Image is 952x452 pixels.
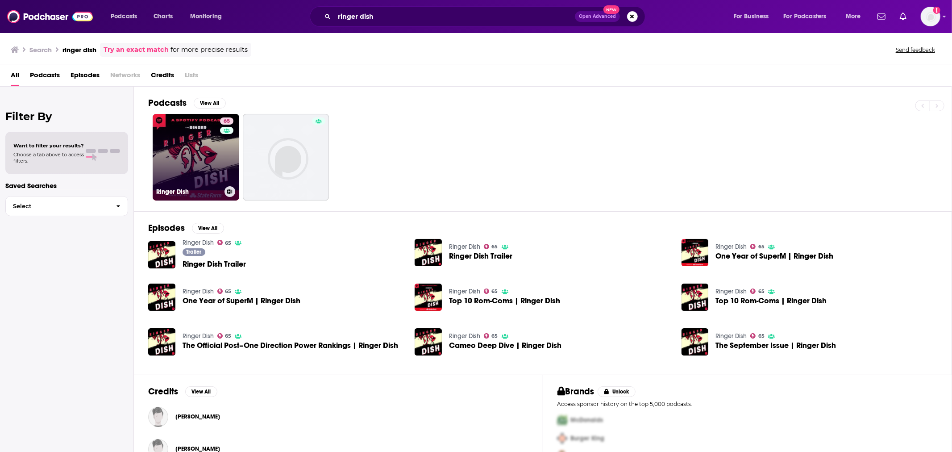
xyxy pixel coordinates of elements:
[148,284,175,311] img: One Year of SuperM | Ringer Dish
[225,289,231,293] span: 65
[62,46,96,54] h3: ringer dish
[682,284,709,311] img: Top 10 Rom-Coms | Ringer Dish
[175,413,220,420] span: [PERSON_NAME]
[449,297,560,305] a: Top 10 Rom-Coms | Ringer Dish
[148,97,187,109] h2: Podcasts
[598,386,636,397] button: Unlock
[148,407,168,427] img: Liz Kelly
[184,9,233,24] button: open menu
[5,181,128,190] p: Saved Searches
[715,297,827,305] a: Top 10 Rom-Coms | Ringer Dish
[148,402,528,431] button: Liz KellyLiz Kelly
[750,244,765,249] a: 65
[148,222,185,234] h2: Episodes
[778,9,840,24] button: open menu
[921,7,940,26] img: User Profile
[183,297,300,305] a: One Year of SuperM | Ringer Dish
[492,334,498,338] span: 65
[893,46,938,54] button: Send feedback
[220,117,233,125] a: 65
[192,223,224,234] button: View All
[715,288,747,295] a: Ringer Dish
[921,7,940,26] button: Show profile menu
[554,429,571,448] img: Second Pro Logo
[449,243,480,251] a: Ringer Dish
[217,240,232,245] a: 65
[183,288,214,295] a: Ringer Dish
[415,284,442,311] img: Top 10 Rom-Coms | Ringer Dish
[111,10,137,23] span: Podcasts
[148,97,226,109] a: PodcastsView All
[840,9,872,24] button: open menu
[5,110,128,123] h2: Filter By
[415,328,442,356] a: Cameo Deep Dive | Ringer Dish
[579,14,616,19] span: Open Advanced
[715,332,747,340] a: Ringer Dish
[7,8,93,25] img: Podchaser - Follow, Share and Rate Podcasts
[225,241,231,245] span: 65
[415,239,442,266] img: Ringer Dish Trailer
[682,328,709,356] img: The September Issue | Ringer Dish
[484,244,498,249] a: 65
[156,188,221,196] h3: Ringer Dish
[217,289,232,294] a: 65
[492,289,498,293] span: 65
[5,196,128,216] button: Select
[224,117,230,126] span: 65
[728,9,780,24] button: open menu
[734,10,769,23] span: For Business
[682,239,709,266] img: One Year of SuperM | Ringer Dish
[784,10,827,23] span: For Podcasters
[484,289,498,294] a: 65
[148,328,175,356] img: The Official Post–One Direction Power Rankings | Ringer Dish
[225,334,231,338] span: 65
[449,342,561,349] span: Cameo Deep Dive | Ringer Dish
[715,252,833,260] a: One Year of SuperM | Ringer Dish
[153,114,239,201] a: 65Ringer Dish
[170,45,248,55] span: for more precise results
[185,68,198,86] span: Lists
[758,289,765,293] span: 65
[29,46,52,54] h3: Search
[104,45,169,55] a: Try an exact match
[30,68,60,86] a: Podcasts
[183,332,214,340] a: Ringer Dish
[318,6,654,27] div: Search podcasts, credits, & more...
[750,289,765,294] a: 65
[71,68,100,86] span: Episodes
[492,245,498,249] span: 65
[921,7,940,26] span: Logged in as hmill
[874,9,889,24] a: Show notifications dropdown
[148,386,217,397] a: CreditsView All
[758,245,765,249] span: 65
[185,386,217,397] button: View All
[183,342,398,349] a: The Official Post–One Direction Power Rankings | Ringer Dish
[557,386,594,397] h2: Brands
[571,416,603,424] span: McDonalds
[750,333,765,339] a: 65
[758,334,765,338] span: 65
[933,7,940,14] svg: Add a profile image
[11,68,19,86] a: All
[449,332,480,340] a: Ringer Dish
[151,68,174,86] a: Credits
[190,10,222,23] span: Monitoring
[449,252,512,260] a: Ringer Dish Trailer
[148,386,178,397] h2: Credits
[148,241,175,268] img: Ringer Dish Trailer
[571,435,605,442] span: Burger King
